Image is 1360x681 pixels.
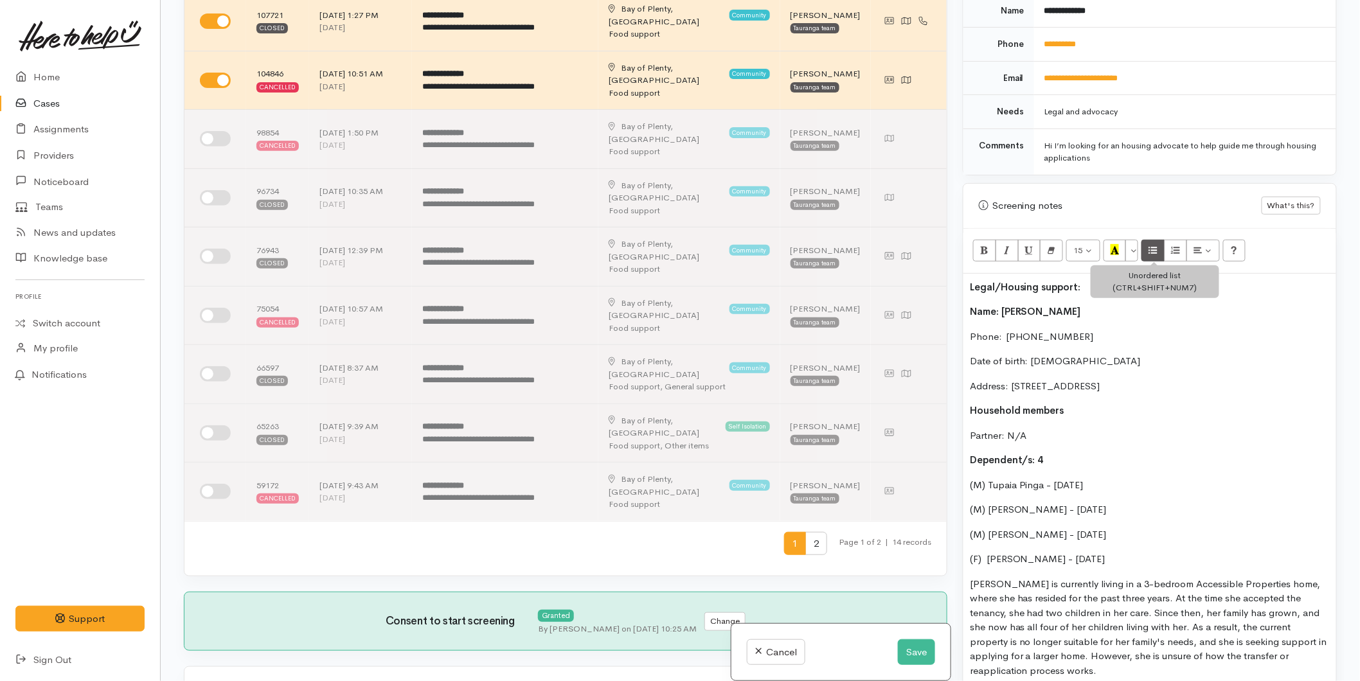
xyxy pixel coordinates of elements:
span: Community [729,127,770,137]
b: Dependent/s: 4 [970,454,1044,466]
div: [DATE] 12:39 PM [319,244,402,257]
div: By [PERSON_NAME] on [DATE] 10:25 AM [538,623,697,635]
p: Phone: [PHONE_NUMBER] [970,330,1330,344]
div: Granted [538,610,574,622]
button: Unordered list (CTRL+SHIFT+NUM7) [1141,240,1165,261]
span: Bay of Plenty, [621,238,673,249]
h6: Profile [15,288,145,305]
div: [PERSON_NAME] [791,9,861,22]
div: [GEOGRAPHIC_DATA] [609,414,721,439]
div: Screening notes [979,199,1262,213]
button: Font Size [1066,240,1100,261]
div: Food support, General support [609,380,769,393]
div: Cancelled [256,141,299,151]
time: [DATE] [319,139,345,150]
button: Support [15,606,145,632]
span: Community [729,245,770,255]
div: Closed [256,435,288,445]
div: Food support [609,498,769,511]
div: Closed [256,200,288,210]
span: Community [729,304,770,314]
div: Legal and advocacy [1044,105,1321,118]
p: (M) [PERSON_NAME] - [DATE] [970,527,1330,542]
button: Change [704,612,746,631]
button: Italic (CTRL+I) [996,240,1019,261]
td: Needs [963,95,1034,129]
span: Community [729,480,770,490]
div: Closed [256,258,288,269]
time: [DATE] [319,492,345,503]
span: Community [729,186,770,197]
time: [DATE] [319,434,345,445]
small: Page 1 of 2 14 records [839,532,931,566]
td: 104846 [246,51,309,110]
div: Food support [609,28,769,40]
div: Cancelled [256,317,299,328]
a: Cancel [747,639,805,666]
b: Household members [970,404,1064,416]
span: Community [729,10,770,20]
b: Legal/Housing support: [970,281,1081,293]
p: (F) [PERSON_NAME] - [DATE] [970,552,1330,567]
div: [PERSON_NAME] [791,244,861,257]
button: Remove Font Style (CTRL+\) [1040,240,1063,261]
td: 59172 [246,463,309,521]
span: 1 [784,532,806,556]
time: [DATE] [319,257,345,268]
div: [GEOGRAPHIC_DATA] [609,473,725,498]
div: [GEOGRAPHIC_DATA] [609,179,725,204]
time: [DATE] [319,81,345,92]
div: Tauranga team [791,493,839,504]
td: Email [963,61,1034,95]
span: Self Isolation [726,421,770,432]
div: Hi I’m looking for an housing advocate to help guide me through housing applications [1044,139,1321,164]
b: Name: [PERSON_NAME] [970,305,1081,317]
div: [DATE] 10:57 AM [319,303,402,315]
div: Tauranga team [791,258,839,269]
td: 76943 [246,227,309,287]
div: [PERSON_NAME] [791,67,861,80]
time: [DATE] [319,199,345,209]
span: 2 [805,532,827,556]
div: [GEOGRAPHIC_DATA] [609,297,725,322]
time: [DATE] [319,316,345,327]
span: 15 [1074,245,1083,256]
p: Address: [STREET_ADDRESS] [970,379,1330,394]
span: Community [729,362,770,373]
button: Paragraph [1186,240,1220,261]
div: [DATE] 1:50 PM [319,127,402,139]
div: Tauranga team [791,200,839,210]
p: [PERSON_NAME] is currently living in a 3-bedroom Accessible Properties home, where she has reside... [970,577,1330,678]
h3: Consent to start screening [386,615,538,628]
p: Partner: N/A [970,429,1330,443]
div: Tauranga team [791,435,839,445]
button: Save [898,639,935,666]
p: (M) Tupaia Pinga - [DATE] [970,478,1330,493]
td: 65263 [246,403,309,463]
td: 96734 [246,168,309,227]
div: [PERSON_NAME] [791,303,861,315]
button: Help [1223,240,1246,261]
p: Date of birth: [DEMOGRAPHIC_DATA] [970,354,1330,369]
div: [GEOGRAPHIC_DATA] [609,120,725,145]
div: Cancelled [256,493,299,504]
time: [DATE] [319,22,345,33]
span: Bay of Plenty, [621,180,673,191]
span: Bay of Plenty, [621,473,673,484]
div: [DATE] 10:35 AM [319,185,402,198]
div: Tauranga team [791,82,839,93]
div: Food support [609,87,769,100]
div: Closed [256,23,288,33]
div: [PERSON_NAME] [791,479,861,492]
span: Community [729,69,770,79]
div: Tauranga team [791,376,839,386]
div: [DATE] 10:51 AM [319,67,402,80]
span: Bay of Plenty, [621,3,673,14]
span: Bay of Plenty, [621,415,673,426]
span: Bay of Plenty, [621,121,673,132]
div: [DATE] 8:37 AM [319,362,402,375]
td: Comments [963,128,1034,175]
span: Bay of Plenty, [621,297,673,308]
div: [PERSON_NAME] [791,362,861,375]
div: Food support [609,145,769,158]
